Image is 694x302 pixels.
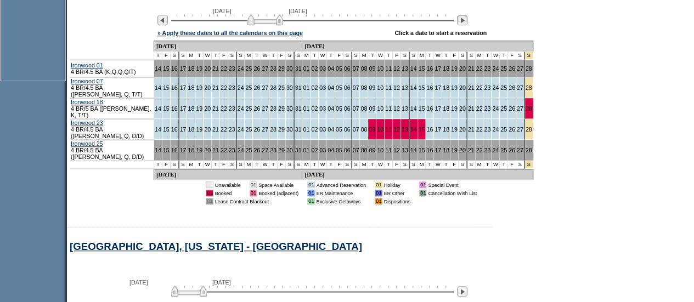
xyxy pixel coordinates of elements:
a: 25 [500,105,507,112]
a: 03 [319,126,326,133]
a: 28 [270,126,277,133]
a: 31 [295,65,302,72]
a: 29 [278,147,285,153]
a: 06 [344,147,351,153]
a: 10 [377,147,383,153]
a: 09 [369,84,375,91]
a: 10 [377,65,383,72]
a: 17 [435,65,441,72]
a: 17 [180,105,187,112]
a: 31 [295,84,302,91]
td: S [228,52,237,60]
a: 28 [526,147,532,153]
td: F [220,52,228,60]
td: Independence Day 2026 [525,52,533,60]
a: 18 [188,105,194,112]
td: 4 BR/4.5 BA ([PERSON_NAME], Q, D/D) [70,140,154,161]
a: 16 [426,126,433,133]
a: 12 [393,147,400,153]
a: 16 [171,105,178,112]
a: 25 [500,147,507,153]
a: 08 [360,65,367,72]
a: 18 [188,147,194,153]
a: 11 [385,84,392,91]
a: 20 [204,126,211,133]
a: 23 [229,105,235,112]
a: 20 [204,105,211,112]
td: S [237,52,245,60]
a: 26 [253,84,260,91]
a: 17 [180,65,187,72]
a: 23 [484,84,490,91]
a: 11 [385,65,392,72]
a: 22 [221,105,227,112]
td: 4 BR/4.5 BA ([PERSON_NAME], Q, T/T) [70,77,154,98]
a: 21 [212,84,219,91]
td: M [418,52,426,60]
a: 21 [212,147,219,153]
a: 28 [270,84,277,91]
td: S [516,52,525,60]
td: M [302,52,311,60]
a: 07 [353,65,359,72]
a: 29 [278,105,285,112]
a: 24 [238,126,244,133]
td: W [492,52,500,60]
a: 17 [180,126,187,133]
a: 29 [278,65,285,72]
a: 31 [295,105,302,112]
td: M [245,52,253,60]
a: 14 [410,65,417,72]
a: 24 [492,126,499,133]
a: 19 [451,126,458,133]
a: 05 [336,84,342,91]
a: 14 [155,147,161,153]
a: 24 [492,84,499,91]
a: 24 [238,105,244,112]
a: 01 [303,126,309,133]
a: 21 [212,65,219,72]
a: 20 [204,65,211,72]
a: 15 [163,126,170,133]
a: 27 [517,126,523,133]
td: M [187,52,195,60]
td: T [483,52,492,60]
a: 26 [509,84,515,91]
a: 11 [385,147,392,153]
a: 27 [262,126,268,133]
a: 07 [353,147,359,153]
a: 13 [402,147,408,153]
a: 01 [303,65,309,72]
a: 28 [526,105,532,112]
a: 25 [245,105,252,112]
a: 12 [393,126,400,133]
a: 03 [319,147,326,153]
a: 15 [419,65,425,72]
a: 19 [196,84,202,91]
a: 22 [476,65,483,72]
a: 18 [443,147,449,153]
td: S [467,52,476,60]
a: 23 [229,84,235,91]
td: T [368,52,376,60]
a: 20 [459,65,466,72]
a: 08 [360,126,367,133]
td: F [278,52,286,60]
a: 27 [517,105,523,112]
a: 15 [163,147,170,153]
td: T [500,52,508,60]
a: 19 [196,105,202,112]
a: 06 [344,84,351,91]
td: S [179,52,188,60]
a: 08 [360,84,367,91]
a: 28 [526,65,532,72]
a: 16 [426,147,433,153]
a: 28 [270,147,277,153]
a: 10 [377,126,383,133]
a: 10 [377,84,383,91]
a: 15 [419,84,425,91]
a: 13 [402,65,408,72]
td: T [253,52,261,60]
a: 06 [344,65,351,72]
a: [GEOGRAPHIC_DATA], [US_STATE] - [GEOGRAPHIC_DATA] [70,241,362,252]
